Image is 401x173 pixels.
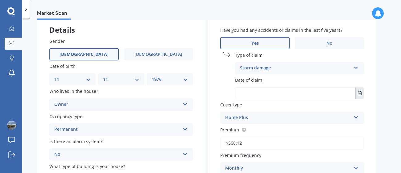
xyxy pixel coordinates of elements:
span: Market Scan [37,10,71,19]
div: Storm damage [240,64,351,72]
span: Occupancy type [49,113,82,119]
div: Monthly [225,165,351,172]
span: Yes [251,41,259,46]
input: Enter premium [220,137,364,150]
span: Cover type [220,102,242,108]
div: Permanent [54,126,180,133]
span: Premium frequency [220,152,261,158]
span: Gender [49,38,65,44]
span: Who lives in the house? [49,89,98,94]
button: Select date [355,88,364,99]
span: What type of building is your house? [49,163,125,169]
img: ACg8ocKWxiwK3XM1wjWw7y_UC3CNkPrb4JrIlB8mDIecDn_7hfxL10kk=s96-c [7,121,16,130]
span: Type of claim [235,52,263,58]
span: Premium [220,127,239,133]
span: [DEMOGRAPHIC_DATA] [60,52,109,57]
span: Date of birth [49,63,76,69]
span: No [326,41,333,46]
div: Details [37,14,205,33]
div: Owner [54,101,180,108]
span: Have you had any accidents or claims in the last five years? [220,27,342,33]
div: No [54,151,180,158]
span: [DEMOGRAPHIC_DATA] [134,52,182,57]
div: Home Plus [225,114,351,122]
span: Is there an alarm system? [49,138,102,144]
span: Date of claim [235,77,262,83]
